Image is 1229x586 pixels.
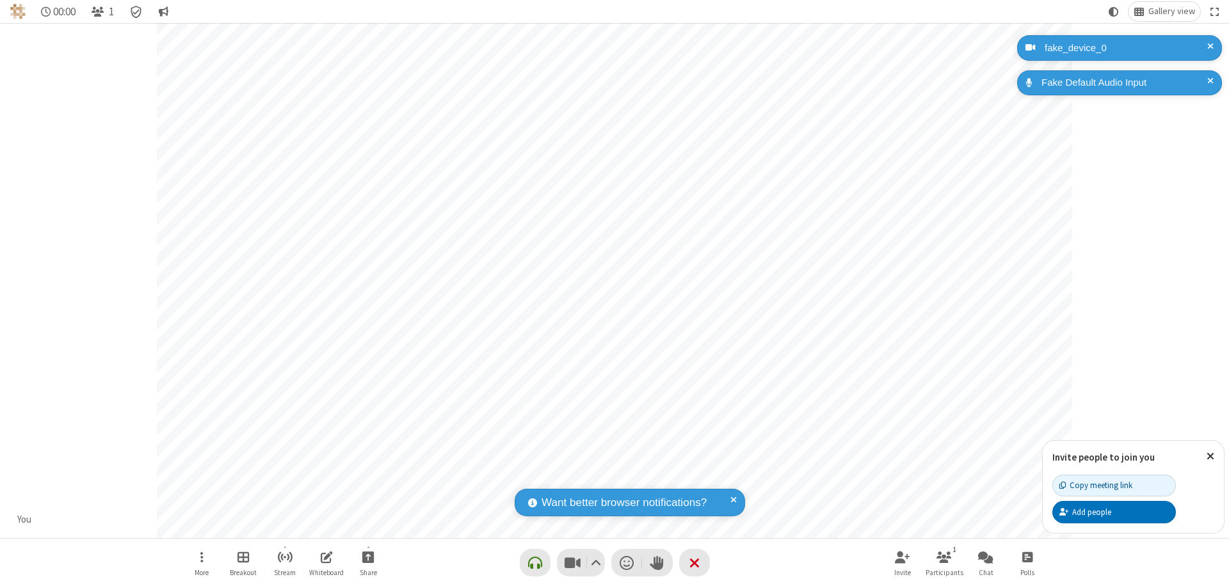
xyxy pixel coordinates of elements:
[883,544,922,581] button: Invite participants (⌘+Shift+I)
[679,549,710,576] button: End or leave meeting
[309,569,344,576] span: Whiteboard
[1052,451,1155,463] label: Invite people to join you
[307,544,346,581] button: Open shared whiteboard
[1129,2,1200,21] button: Change layout
[182,544,221,581] button: Open menu
[224,544,262,581] button: Manage Breakout Rooms
[520,549,550,576] button: Connect your audio
[542,495,707,511] span: Want better browser notifications?
[1040,41,1212,56] div: fake_device_0
[53,6,76,18] span: 00:00
[642,549,673,576] button: Raise hand
[13,512,36,527] div: You
[124,2,149,21] div: Meeting details Encryption enabled
[1052,501,1176,523] button: Add people
[153,2,173,21] button: Conversation
[195,569,209,576] span: More
[1008,544,1047,581] button: Open poll
[967,544,1005,581] button: Open chat
[36,2,81,21] div: Timer
[10,4,26,19] img: QA Selenium DO NOT DELETE OR CHANGE
[1059,479,1132,491] div: Copy meeting link
[925,544,963,581] button: Open participant list
[274,569,296,576] span: Stream
[1104,2,1124,21] button: Using system theme
[1020,569,1034,576] span: Polls
[109,6,114,18] span: 1
[86,2,119,21] button: Open participant list
[230,569,257,576] span: Breakout
[1205,2,1225,21] button: Fullscreen
[1197,441,1224,472] button: Close popover
[266,544,304,581] button: Start streaming
[926,569,963,576] span: Participants
[1148,6,1195,17] span: Gallery view
[979,569,993,576] span: Chat
[894,569,911,576] span: Invite
[587,549,604,576] button: Video setting
[949,544,960,555] div: 1
[611,549,642,576] button: Send a reaction
[1052,475,1176,496] button: Copy meeting link
[557,549,605,576] button: Stop video (⌘+Shift+V)
[1037,75,1212,90] div: Fake Default Audio Input
[349,544,387,581] button: Start sharing
[360,569,377,576] span: Share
